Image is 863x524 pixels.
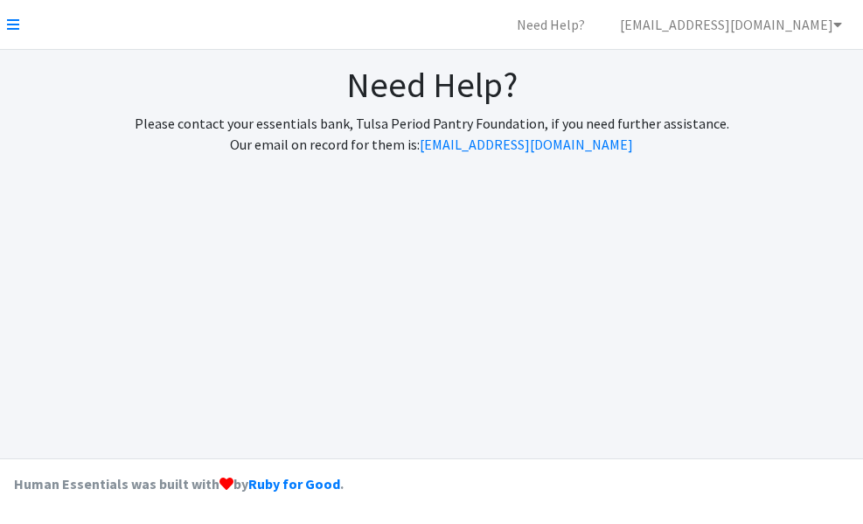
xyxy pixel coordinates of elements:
[248,475,340,493] a: Ruby for Good
[606,7,856,42] a: [EMAIL_ADDRESS][DOMAIN_NAME]
[420,136,633,153] a: [EMAIL_ADDRESS][DOMAIN_NAME]
[14,113,849,155] p: Please contact your essentials bank, Tulsa Period Pantry Foundation, if you need further assistan...
[503,7,599,42] a: Need Help?
[14,64,849,106] h1: Need Help?
[14,475,344,493] strong: Human Essentials was built with by .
